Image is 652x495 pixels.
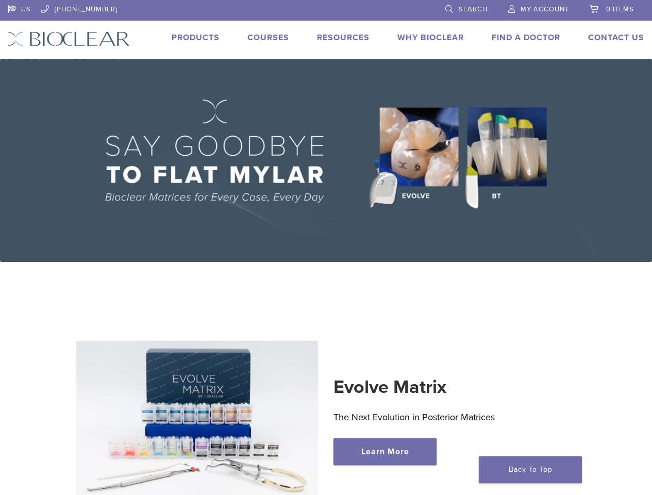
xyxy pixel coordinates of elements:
span: Search [459,5,488,13]
a: Courses [247,32,289,43]
a: Learn More [333,438,437,465]
a: Resources [317,32,370,43]
p: The Next Evolution in Posterior Matrices [333,409,576,425]
a: Products [172,32,220,43]
a: Find A Doctor [492,32,560,43]
span: 0 items [606,5,634,13]
span: My Account [521,5,569,13]
a: Back To Top [479,456,582,483]
img: Bioclear [8,31,130,46]
a: Why Bioclear [397,32,464,43]
h2: Evolve Matrix [333,375,576,400]
a: Contact Us [588,32,644,43]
